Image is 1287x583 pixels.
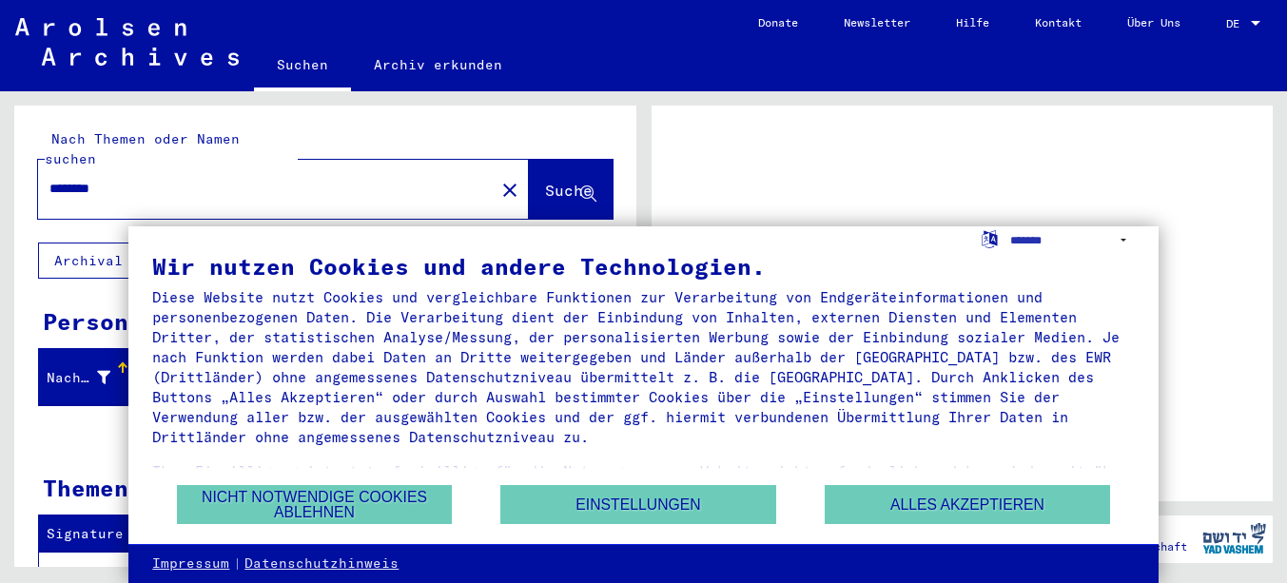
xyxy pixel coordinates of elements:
[47,524,155,544] div: Signature
[244,554,399,573] a: Datenschutzhinweis
[38,243,240,279] button: Archival tree units
[545,181,593,200] span: Suche
[980,229,1000,247] label: Sprache auswählen
[39,351,130,404] mat-header-cell: Nachname
[1010,226,1135,254] select: Sprache auswählen
[351,42,525,87] a: Archiv erkunden
[152,554,229,573] a: Impressum
[47,368,110,388] div: Nachname
[152,287,1134,447] div: Diese Website nutzt Cookies und vergleichbare Funktionen zur Verarbeitung von Endgeräteinformatio...
[47,519,174,550] div: Signature
[491,170,529,208] button: Clear
[152,255,1134,278] div: Wir nutzen Cookies und andere Technologien.
[498,179,521,202] mat-icon: close
[43,471,128,505] div: Themen
[529,160,613,219] button: Suche
[47,362,134,393] div: Nachname
[43,304,157,339] div: Personen
[45,130,240,167] mat-label: Nach Themen oder Namen suchen
[254,42,351,91] a: Suchen
[1226,17,1247,30] span: DE
[15,18,239,66] img: Arolsen_neg.svg
[825,485,1110,524] button: Alles akzeptieren
[1199,515,1270,562] img: yv_logo.png
[500,485,775,524] button: Einstellungen
[177,485,452,524] button: Nicht notwendige Cookies ablehnen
